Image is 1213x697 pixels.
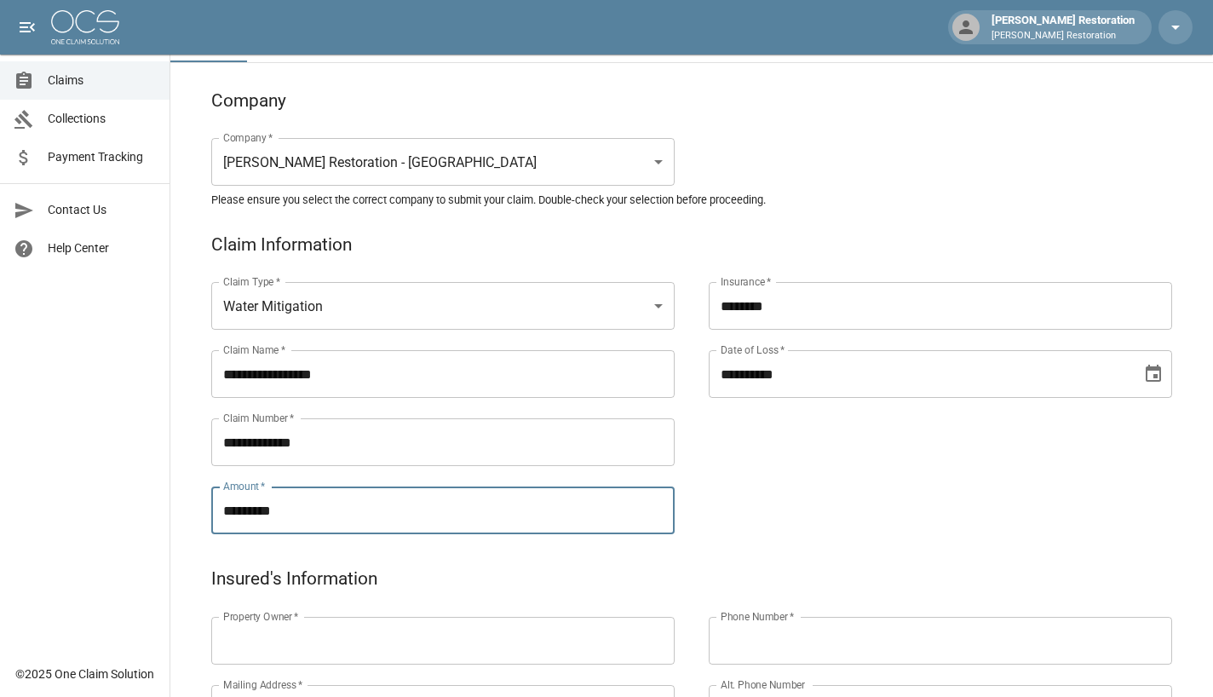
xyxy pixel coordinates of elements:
div: Water Mitigation [211,282,675,330]
div: [PERSON_NAME] Restoration [985,12,1141,43]
label: Mailing Address [223,677,302,692]
span: Collections [48,110,156,128]
label: Claim Type [223,274,280,289]
span: Payment Tracking [48,148,156,166]
label: Property Owner [223,609,299,624]
p: [PERSON_NAME] Restoration [992,29,1135,43]
h5: Please ensure you select the correct company to submit your claim. Double-check your selection be... [211,193,1172,207]
label: Claim Number [223,411,294,425]
img: ocs-logo-white-transparent.png [51,10,119,44]
label: Company [223,130,273,145]
button: Choose date, selected date is Sep 2, 2025 [1136,357,1170,391]
div: [PERSON_NAME] Restoration - [GEOGRAPHIC_DATA] [211,138,675,186]
span: Help Center [48,239,156,257]
label: Phone Number [721,609,794,624]
label: Alt. Phone Number [721,677,805,692]
button: open drawer [10,10,44,44]
div: © 2025 One Claim Solution [15,665,154,683]
span: Contact Us [48,201,156,219]
label: Amount [223,479,266,493]
label: Insurance [721,274,771,289]
span: Claims [48,72,156,89]
label: Claim Name [223,343,285,357]
label: Date of Loss [721,343,785,357]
